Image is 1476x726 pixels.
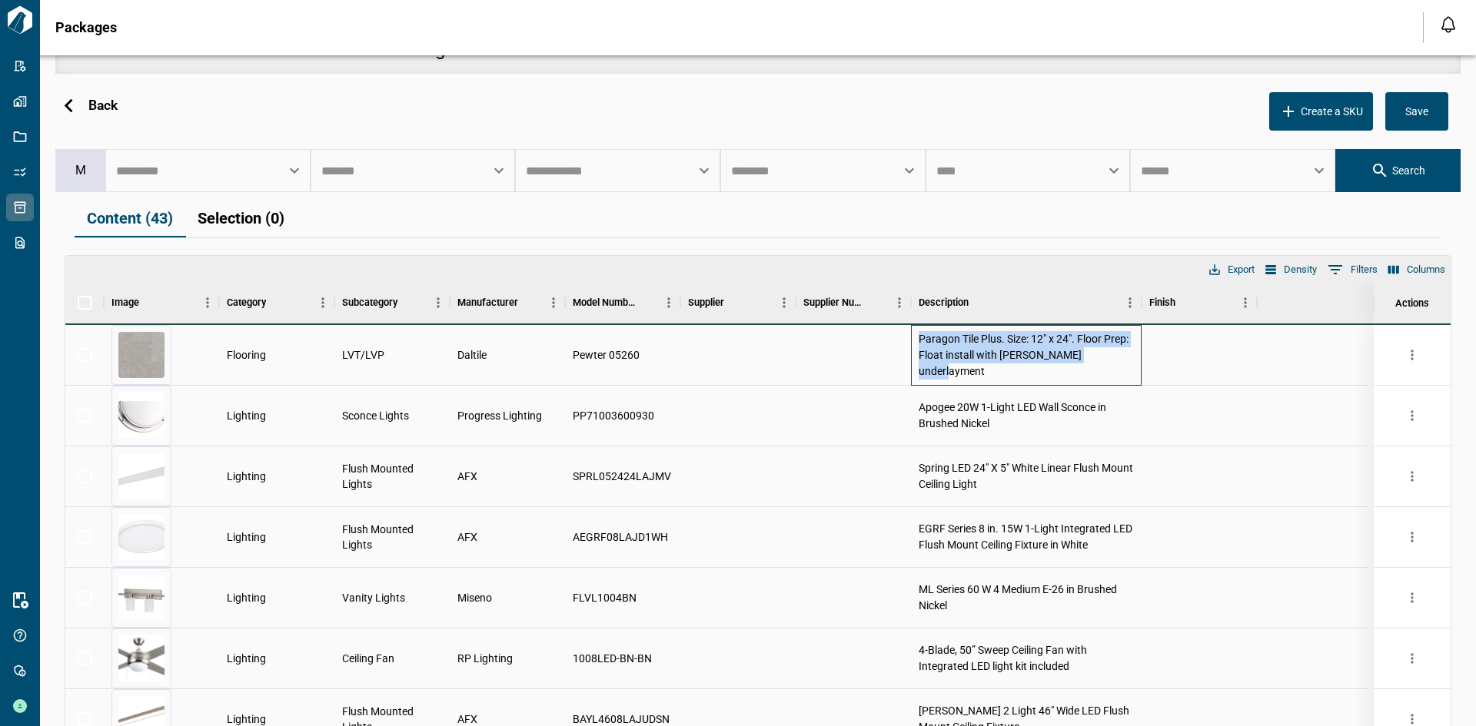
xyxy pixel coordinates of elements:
span: AFX [457,469,477,484]
span: Lighting [227,469,266,484]
span: PP71003600930 [573,408,654,423]
button: Show filters [1324,257,1381,282]
button: Open notification feed [1436,12,1461,37]
button: more [1401,404,1424,427]
button: Sort [969,292,990,313]
div: Image [111,281,139,324]
button: thumbnail [112,447,171,506]
div: Model Number [573,281,636,324]
span: Miseno [457,590,492,605]
button: Menu [773,291,796,314]
span: Lighting [227,590,266,605]
span: Apogee 20W 1-Light LED Wall Sconce in Brushed Nickel [919,399,1134,432]
div: package tabs [75,200,297,237]
button: thumbnail [112,326,171,384]
span: 1008LED-BN-BN [573,651,652,666]
div: Category [227,281,266,324]
div: Supplier Number [796,281,911,324]
button: Open [284,160,305,181]
img: thumbnail [118,635,165,681]
button: Selection (0) [185,200,297,237]
div: Finish [1142,281,1257,324]
button: Menu [311,291,334,314]
span: Vanity Lights [342,590,405,605]
span: SPRL052424LAJMV [573,469,671,484]
span: ML Series 60 W 4 Medium E-26 in Brushed Nickel [919,582,1134,614]
button: Search [1335,149,1461,192]
span: Flooring [227,347,266,363]
span: EGRF Series 8 in. 15W 1-Light Integrated LED Flush Mount Ceiling Fixture in White [919,521,1134,553]
span: Packages [55,20,117,35]
div: Actions [1395,282,1429,325]
button: thumbnail [112,629,171,688]
button: Sort [1175,292,1197,313]
button: Open [1103,160,1125,181]
span: Daltile [457,347,487,363]
button: Sort [397,292,419,313]
button: Sort [866,292,888,313]
button: more [1401,525,1424,549]
button: Menu [888,291,911,314]
span: Sconce Lights [342,408,409,423]
span: Pewter 05260 [573,347,640,363]
button: Density [1262,260,1321,280]
span: AFX [457,529,477,545]
button: thumbnail [112,508,171,566]
span: Lighting [227,651,266,666]
button: more [1401,586,1424,609]
span: AEGRF08LAJD1WH [573,529,668,545]
button: Menu [196,291,219,314]
div: Model Number [565,281,680,324]
button: Content (43) [75,200,185,237]
span: Ceiling Fan [342,651,394,666]
div: Supplier Number [803,281,866,324]
div: Manufacturer [450,281,565,324]
button: Menu [542,291,565,314]
span: LVT/LVP [342,347,384,363]
img: thumbnail [118,575,165,621]
img: thumbnail [118,514,165,560]
div: Description [911,281,1142,324]
button: Select columns [1385,260,1449,280]
div: Finish [1149,281,1175,324]
div: Category [219,281,334,324]
button: more [1401,465,1424,488]
div: Actions [1374,282,1451,325]
span: Flush Mounted Lights [342,522,442,552]
span: Lighting [227,529,266,545]
button: Export [1205,260,1258,280]
span: Spring LED 24" X 5" White Linear Flush Mount Ceiling Light [919,460,1134,492]
span: Search [1392,164,1425,177]
button: Menu [427,291,450,314]
button: Save [1385,92,1448,131]
button: Open [899,160,920,181]
button: Menu [1119,291,1142,314]
button: Open [488,160,510,181]
span: Save [1405,104,1428,118]
span: FLVL1004BN [573,590,637,605]
button: more [1401,647,1424,670]
button: more [1401,343,1424,366]
button: thumbnail [112,386,171,445]
button: Open [1308,160,1330,181]
div: Description [919,281,969,324]
button: thumbnail [112,569,171,627]
button: Sort [266,292,288,313]
span: RP Lighting [457,651,513,666]
span: Flush Mounted Lights [342,461,442,492]
div: Manufacturer [457,281,518,324]
button: Sort [139,292,161,313]
div: Subcategory [342,281,397,324]
img: thumbnail [118,453,165,499]
button: Sort [724,292,746,313]
span: Create a SKU [1301,104,1363,118]
span: Back [88,97,118,114]
button: Sort [518,292,540,313]
img: thumbnail [118,393,165,439]
button: Menu [657,291,680,314]
button: Sort [636,292,657,313]
span: Paragon Tile Plus. Size: 12" x 24". Floor Prep: Float install with [PERSON_NAME] underlayment [919,331,1134,380]
div: Supplier [680,281,796,324]
div: Supplier [688,281,724,324]
button: Open [693,160,715,181]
